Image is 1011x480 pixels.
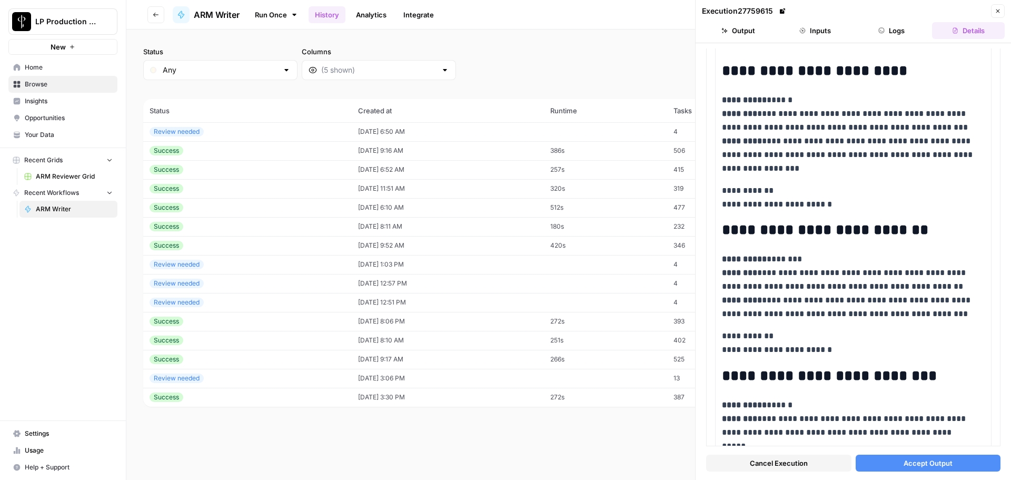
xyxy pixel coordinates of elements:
a: Settings [8,425,117,442]
td: [DATE] 8:10 AM [352,331,544,350]
td: [DATE] 12:57 PM [352,274,544,293]
td: 272s [544,312,667,331]
span: LP Production Workloads [35,16,99,27]
div: Success [150,203,183,212]
td: 180s [544,217,667,236]
td: 4 [667,255,764,274]
span: Opportunities [25,113,113,123]
td: 266s [544,350,667,369]
span: Accept Output [904,458,953,468]
button: Accept Output [856,455,1001,472]
td: 251s [544,331,667,350]
td: 272s [544,388,667,407]
td: [DATE] 11:51 AM [352,179,544,198]
td: 420s [544,236,667,255]
td: 232 [667,217,764,236]
button: New [8,39,117,55]
div: Review needed [150,279,204,288]
button: Help + Support [8,459,117,476]
input: (5 shown) [321,65,437,75]
span: Home [25,63,113,72]
div: Success [150,222,183,231]
div: Success [150,355,183,364]
td: 320s [544,179,667,198]
span: Insights [25,96,113,106]
div: Success [150,165,183,174]
label: Status [143,46,298,57]
th: Status [143,99,352,122]
div: Success [150,146,183,155]
td: 512s [544,198,667,217]
a: Analytics [350,6,393,23]
button: Details [932,22,1005,39]
a: Insights [8,93,117,110]
td: 415 [667,160,764,179]
a: Home [8,59,117,76]
div: Execution 27759615 [702,6,788,16]
span: New [51,42,66,52]
th: Created at [352,99,544,122]
td: 346 [667,236,764,255]
span: ARM Writer [36,204,113,214]
button: Recent Workflows [8,185,117,201]
div: Review needed [150,298,204,307]
td: [DATE] 3:30 PM [352,388,544,407]
div: Success [150,317,183,326]
span: ARM Reviewer Grid [36,172,113,181]
button: Cancel Execution [706,455,851,472]
td: 402 [667,331,764,350]
td: [DATE] 6:52 AM [352,160,544,179]
a: Run Once [248,6,304,24]
td: 386s [544,141,667,160]
span: Settings [25,429,113,438]
td: 13 [667,369,764,388]
button: Workspace: LP Production Workloads [8,8,117,35]
img: LP Production Workloads Logo [12,12,31,31]
td: 4 [667,293,764,312]
td: 319 [667,179,764,198]
td: [DATE] 12:51 PM [352,293,544,312]
a: Opportunities [8,110,117,126]
td: 4 [667,274,764,293]
td: [DATE] 8:11 AM [352,217,544,236]
td: 387 [667,388,764,407]
span: Recent Workflows [24,188,79,198]
a: Browse [8,76,117,93]
a: ARM Writer [173,6,240,23]
span: Help + Support [25,463,113,472]
span: Cancel Execution [750,458,808,468]
button: Logs [856,22,928,39]
th: Tasks [667,99,764,122]
span: Recent Grids [24,155,63,165]
a: ARM Reviewer Grid [19,168,117,185]
a: Your Data [8,126,117,143]
button: Recent Grids [8,152,117,168]
div: Success [150,393,183,402]
button: Inputs [779,22,851,39]
div: Success [150,241,183,250]
input: Any [163,65,278,75]
td: [DATE] 1:03 PM [352,255,544,274]
div: Review needed [150,260,204,269]
span: Browse [25,80,113,89]
td: 477 [667,198,764,217]
div: Review needed [150,127,204,136]
td: 257s [544,160,667,179]
a: History [309,6,345,23]
span: ARM Writer [194,8,240,21]
a: Integrate [397,6,440,23]
div: Review needed [150,374,204,383]
th: Runtime [544,99,667,122]
td: [DATE] 9:16 AM [352,141,544,160]
span: (15 records) [143,80,994,99]
td: 525 [667,350,764,369]
td: [DATE] 6:50 AM [352,122,544,141]
a: ARM Writer [19,201,117,218]
button: Output [702,22,775,39]
a: Usage [8,442,117,459]
td: [DATE] 9:52 AM [352,236,544,255]
td: 4 [667,122,764,141]
td: 506 [667,141,764,160]
div: Success [150,184,183,193]
span: Your Data [25,130,113,140]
